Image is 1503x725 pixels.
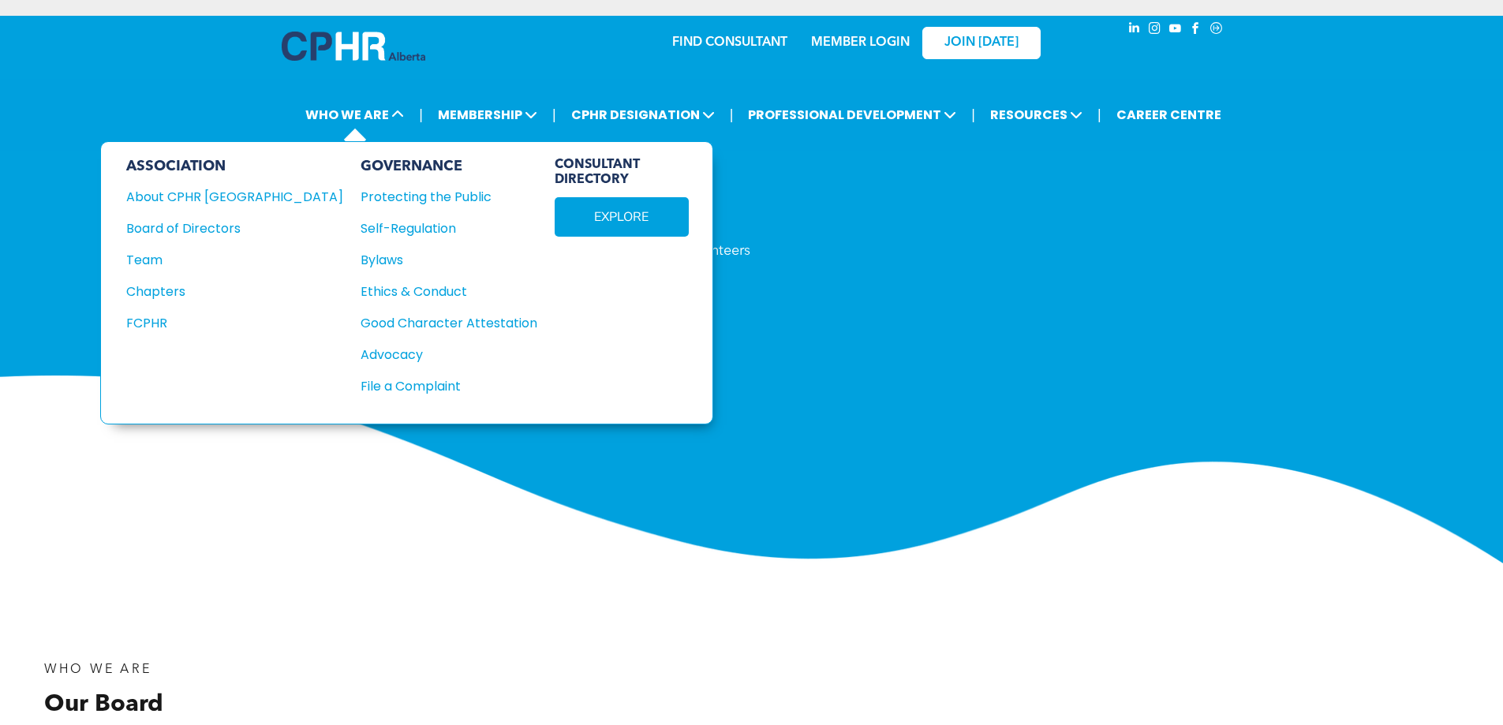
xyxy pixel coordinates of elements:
[1208,20,1225,41] a: Social network
[419,99,423,131] li: |
[126,187,322,207] div: About CPHR [GEOGRAPHIC_DATA]
[433,100,542,129] span: MEMBERSHIP
[1187,20,1205,41] a: facebook
[944,36,1019,50] span: JOIN [DATE]
[555,197,689,237] a: EXPLORE
[730,99,734,131] li: |
[361,376,520,396] div: File a Complaint
[811,36,910,49] a: MEMBER LOGIN
[566,100,720,129] span: CPHR DESIGNATION
[743,100,961,129] span: PROFESSIONAL DEVELOPMENT
[44,663,151,676] span: WHO WE ARE
[126,250,343,270] a: Team
[361,219,520,238] div: Self-Regulation
[126,250,322,270] div: Team
[922,27,1041,59] a: JOIN [DATE]
[361,282,537,301] a: Ethics & Conduct
[985,100,1087,129] span: RESOURCES
[361,187,537,207] a: Protecting the Public
[126,282,343,301] a: Chapters
[361,250,537,270] a: Bylaws
[44,693,163,716] span: Our Board
[361,313,520,333] div: Good Character Attestation
[361,282,520,301] div: Ethics & Conduct
[361,313,537,333] a: Good Character Attestation
[1167,20,1184,41] a: youtube
[1146,20,1164,41] a: instagram
[1097,99,1101,131] li: |
[361,158,537,175] div: GOVERNANCE
[361,345,520,364] div: Advocacy
[126,313,322,333] div: FCPHR
[282,32,425,61] img: A blue and white logo for cp alberta
[1112,100,1226,129] a: CAREER CENTRE
[361,376,537,396] a: File a Complaint
[126,219,343,238] a: Board of Directors
[126,219,322,238] div: Board of Directors
[1126,20,1143,41] a: linkedin
[361,187,520,207] div: Protecting the Public
[361,250,520,270] div: Bylaws
[126,158,343,175] div: ASSOCIATION
[555,158,689,188] span: CONSULTANT DIRECTORY
[126,313,343,333] a: FCPHR
[361,345,537,364] a: Advocacy
[361,219,537,238] a: Self-Regulation
[971,99,975,131] li: |
[672,36,787,49] a: FIND CONSULTANT
[126,187,343,207] a: About CPHR [GEOGRAPHIC_DATA]
[126,282,322,301] div: Chapters
[552,99,556,131] li: |
[301,100,409,129] span: WHO WE ARE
